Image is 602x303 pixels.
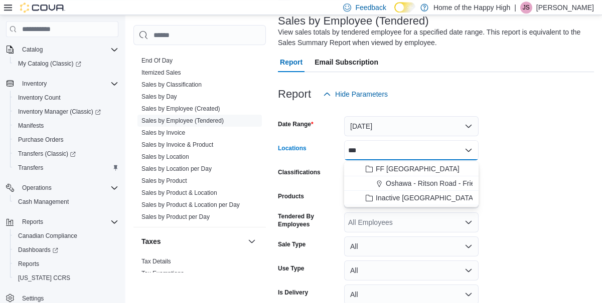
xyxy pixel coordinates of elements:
label: Use Type [278,264,304,272]
span: Purchase Orders [14,134,118,146]
a: My Catalog (Classic) [14,58,85,70]
a: Sales by Location per Day [141,165,212,172]
button: Reports [10,257,122,271]
a: Cash Management [14,196,73,208]
img: Cova [20,3,65,13]
button: All [344,236,479,256]
span: Sales by Product & Location [141,189,217,197]
button: Hide Parameters [319,84,392,104]
a: Reports [14,258,43,270]
button: All [344,260,479,280]
label: Products [278,192,304,200]
span: Reports [18,216,118,228]
span: Cash Management [14,196,118,208]
a: Sales by Classification [141,81,202,88]
span: Reports [14,258,118,270]
span: Sales by Employee (Tendered) [141,117,224,125]
p: Home of the Happy High [433,2,510,14]
span: Settings [22,294,44,302]
button: Operations [2,181,122,195]
span: My Catalog (Classic) [18,60,81,68]
button: Taxes [141,236,244,246]
div: Choose from the following options [344,162,479,205]
a: Manifests [14,120,48,132]
span: Canadian Compliance [14,230,118,242]
a: Sales by Location [141,153,189,160]
a: Sales by Product per Day [141,213,210,220]
label: Sale Type [278,240,306,248]
span: Operations [22,184,52,192]
span: Email Subscription [315,52,378,72]
a: Sales by Product & Location [141,189,217,196]
a: Transfers (Classic) [10,147,122,161]
span: FF [GEOGRAPHIC_DATA] [376,164,460,174]
label: Classifications [278,168,321,176]
a: Inventory Count [14,92,65,104]
span: Itemized Sales [141,69,181,77]
button: Inventory Count [10,91,122,105]
span: Sales by Product & Location per Day [141,201,240,209]
span: Tax Details [141,257,171,265]
span: Inventory [18,78,118,90]
button: Operations [18,182,56,194]
span: Cash Management [18,198,69,206]
button: Canadian Compliance [10,229,122,243]
a: Inventory Manager (Classic) [10,105,122,119]
a: Itemized Sales [141,69,181,76]
span: Dashboards [18,246,58,254]
span: Reports [22,218,43,226]
label: Tendered By Employees [278,212,340,228]
span: Oshawa - Ritson Road - Friendly Stranger [386,178,517,188]
a: Transfers (Classic) [14,148,80,160]
a: Sales by Invoice & Product [141,141,213,148]
span: Sales by Product per Day [141,213,210,221]
span: [US_STATE] CCRS [18,274,70,282]
span: Inventory Count [18,94,61,102]
span: Operations [18,182,118,194]
a: Transfers [14,162,47,174]
p: | [514,2,516,14]
span: Sales by Location per Day [141,165,212,173]
button: Cash Management [10,195,122,209]
a: Tax Details [141,258,171,265]
button: Purchase Orders [10,133,122,147]
a: Canadian Compliance [14,230,81,242]
span: End Of Day [141,57,173,65]
a: Sales by Product [141,177,187,184]
span: Report [280,52,303,72]
a: Tax Exemptions [141,270,184,277]
button: Inactive [GEOGRAPHIC_DATA] [344,191,479,205]
button: Catalog [18,44,47,56]
a: Inventory Manager (Classic) [14,106,105,118]
span: Transfers (Classic) [14,148,118,160]
div: View sales totals by tendered employee for a specified date range. This report is equivalent to t... [278,27,589,48]
span: Transfers [18,164,43,172]
button: Inventory [2,77,122,91]
span: Dashboards [14,244,118,256]
a: Sales by Employee (Tendered) [141,117,224,124]
button: Reports [2,215,122,229]
span: Hide Parameters [335,89,388,99]
h3: Taxes [141,236,161,246]
a: Dashboards [14,244,62,256]
button: Inventory [18,78,51,90]
span: Sales by Employee (Created) [141,105,220,113]
div: Jessica Sproul [520,2,532,14]
span: Sales by Location [141,153,189,161]
span: Sales by Day [141,93,177,101]
a: [US_STATE] CCRS [14,272,74,284]
a: Sales by Invoice [141,129,185,136]
span: Reports [18,260,39,268]
a: Sales by Employee (Created) [141,105,220,112]
div: Sales [133,55,266,227]
span: Catalog [18,44,118,56]
span: My Catalog (Classic) [14,58,118,70]
label: Is Delivery [278,288,308,296]
span: Manifests [18,122,44,130]
h3: Sales by Employee (Tendered) [278,15,429,27]
button: [DATE] [344,116,479,136]
button: Oshawa - Ritson Road - Friendly Stranger [344,176,479,191]
button: [US_STATE] CCRS [10,271,122,285]
span: Inactive [GEOGRAPHIC_DATA] [376,193,475,203]
span: Inventory Manager (Classic) [18,108,101,116]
